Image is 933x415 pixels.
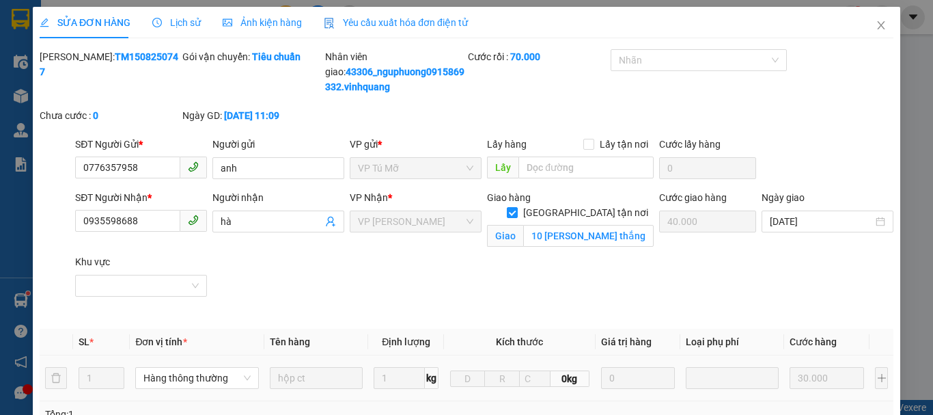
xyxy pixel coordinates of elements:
[468,49,608,64] div: Cước rồi :
[252,51,301,62] b: Tiêu chuẩn
[40,17,130,28] span: SỬA ĐƠN HÀNG
[517,205,653,220] span: [GEOGRAPHIC_DATA] tận nơi
[762,192,805,203] label: Ngày giao
[658,211,756,232] input: Cước giao hàng
[770,214,873,229] input: Ngày giao
[350,137,482,152] div: VP gửi
[152,17,201,28] span: Lịch sử
[487,139,527,150] span: Lấy hàng
[484,371,519,387] input: R
[600,336,651,347] span: Giá trị hàng
[212,190,344,205] div: Người nhận
[45,367,67,389] button: delete
[518,157,653,178] input: Dọc đường
[182,49,322,64] div: Gói vận chuyển:
[79,336,89,347] span: SL
[680,329,784,356] th: Loại phụ phí
[188,215,199,226] span: phone
[325,49,465,94] div: Nhân viên giao:
[325,216,336,227] span: user-add
[182,108,322,123] div: Ngày GD:
[658,157,756,179] input: Cước lấy hàng
[212,137,344,152] div: Người gửi
[270,336,310,347] span: Tên hàng
[551,371,589,387] span: 0kg
[135,336,186,347] span: Đơn vị tính
[487,225,523,247] span: Giao
[75,254,207,269] div: Khu vực
[358,158,473,178] span: VP Tú Mỡ
[224,110,279,121] b: [DATE] 11:09
[40,108,180,123] div: Chưa cước :
[876,20,887,31] span: close
[40,51,178,77] b: TM1508250747
[875,367,888,389] button: plus
[188,161,199,172] span: phone
[75,137,207,152] div: SĐT Người Gửi
[519,371,551,387] input: C
[93,110,98,121] b: 0
[487,157,518,178] span: Lấy
[350,192,388,203] span: VP Nhận
[382,336,430,347] span: Định lượng
[358,211,473,232] span: VP LÊ HỒNG PHONG
[862,7,900,45] button: Close
[510,51,540,62] b: 70.000
[270,367,363,389] input: VD: Bàn, Ghế
[324,18,335,29] img: icon
[658,139,720,150] label: Cước lấy hàng
[790,336,837,347] span: Cước hàng
[594,137,653,152] span: Lấy tận nơi
[75,190,207,205] div: SĐT Người Nhận
[324,17,468,28] span: Yêu cầu xuất hóa đơn điện tử
[143,368,251,388] span: Hàng thông thường
[40,49,180,79] div: [PERSON_NAME]:
[523,225,653,247] input: Giao tận nơi
[496,336,543,347] span: Kích thước
[425,367,438,389] span: kg
[152,18,162,27] span: clock-circle
[790,367,864,389] input: 0
[223,17,302,28] span: Ảnh kiện hàng
[487,192,531,203] span: Giao hàng
[658,192,726,203] label: Cước giao hàng
[223,18,232,27] span: picture
[40,18,49,27] span: edit
[325,66,464,92] b: 43306_nguphuong0915869332.vinhquang
[600,367,675,389] input: 0
[450,371,485,387] input: D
